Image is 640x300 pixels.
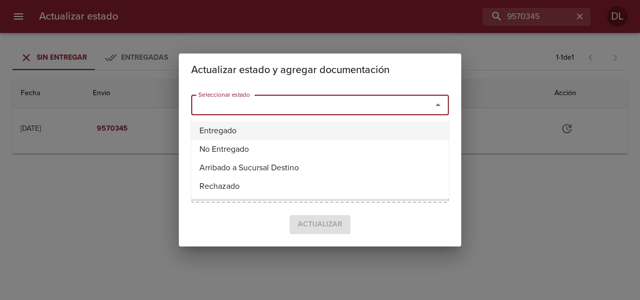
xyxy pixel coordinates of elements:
[431,98,445,112] button: Close
[290,215,350,234] span: Seleccione un estado para confirmar
[191,140,449,158] li: No Entregado
[191,158,449,177] li: Arribado a Sucursal Destino
[191,177,449,196] li: Rechazado
[191,62,449,78] h2: Actualizar estado y agregar documentación
[191,121,449,140] li: Entregado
